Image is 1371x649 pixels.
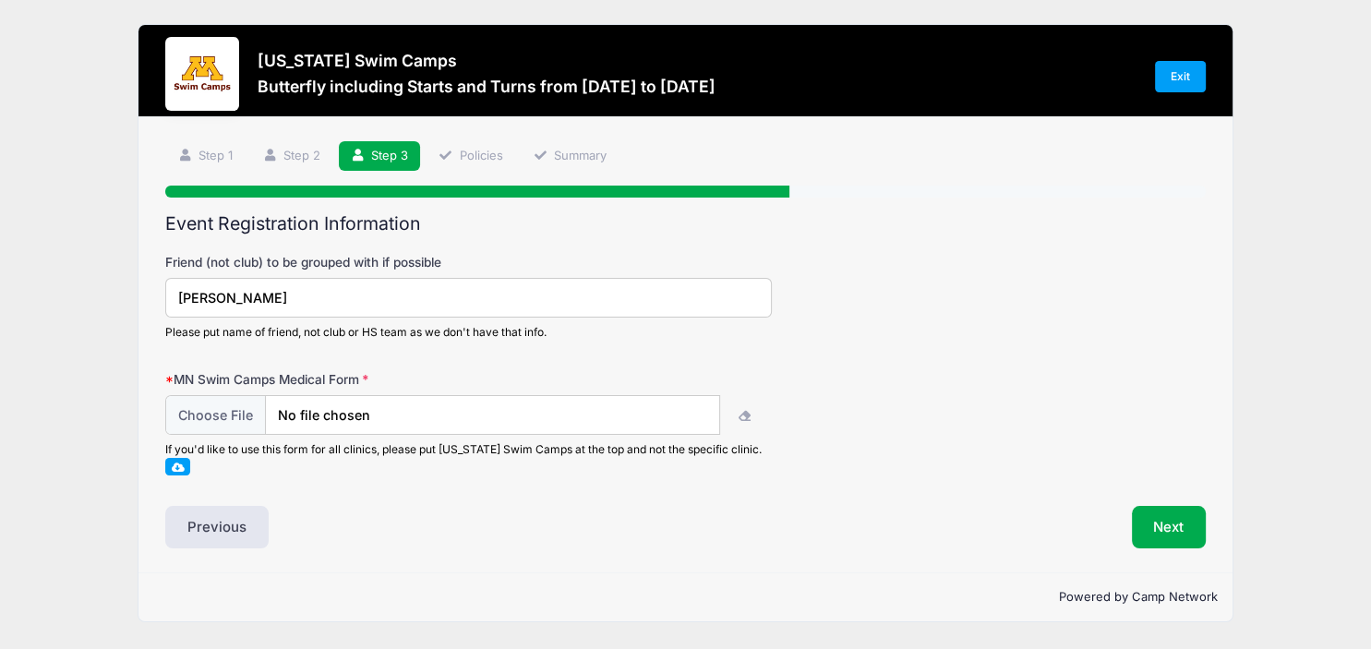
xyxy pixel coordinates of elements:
h3: [US_STATE] Swim Camps [258,51,716,70]
p: Powered by Camp Network [153,588,1218,607]
a: Policies [427,141,515,172]
a: Step 2 [250,141,332,172]
div: If you'd like to use this form for all clinics, please put [US_STATE] Swim Camps at the top and n... [165,441,772,476]
label: Friend (not club) to be grouped with if possible [165,253,512,271]
div: Please put name of friend, not club or HS team as we don't have that info. [165,324,772,341]
button: Previous [165,506,269,548]
a: Step 1 [165,141,245,172]
a: Exit [1155,61,1207,92]
h2: Event Registration Information [165,213,1206,234]
a: Step 3 [339,141,421,172]
a: Summary [521,141,619,172]
button: Next [1132,506,1207,548]
label: MN Swim Camps Medical Form [165,370,512,389]
h3: Butterfly including Starts and Turns from [DATE] to [DATE] [258,77,716,96]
